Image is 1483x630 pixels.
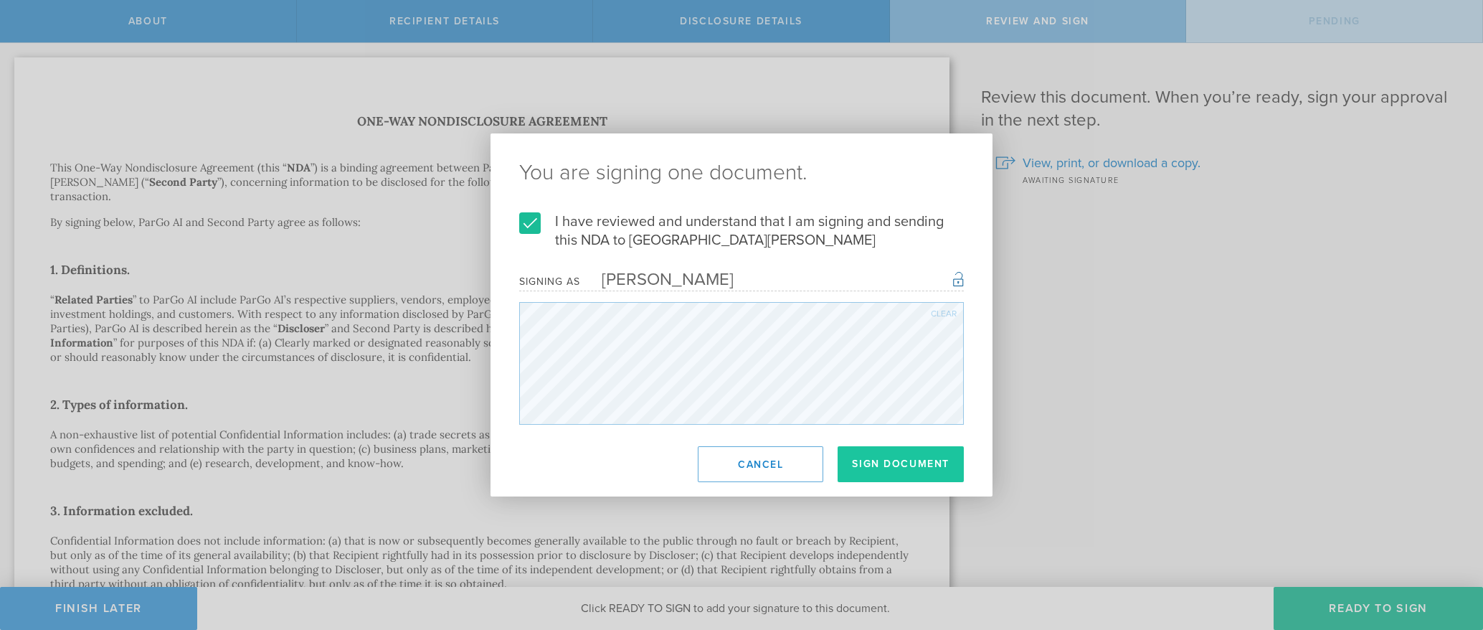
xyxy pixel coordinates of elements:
div: [PERSON_NAME] [580,269,734,290]
label: I have reviewed and understand that I am signing and sending this NDA to [GEOGRAPHIC_DATA][PERSON... [519,212,964,250]
div: Signing as [519,276,580,288]
button: Sign Document [838,446,964,482]
ng-pluralize: You are signing one document. [519,162,964,184]
button: Cancel [698,446,823,482]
